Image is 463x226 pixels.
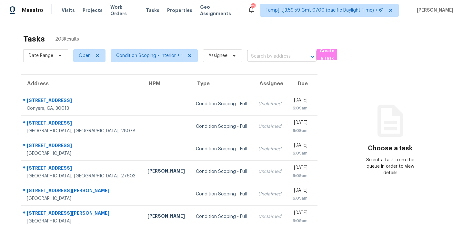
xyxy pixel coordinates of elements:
[27,187,137,195] div: [STREET_ADDRESS][PERSON_NAME]
[258,168,282,175] div: Unclaimed
[292,127,307,134] div: 6:09am
[27,105,137,112] div: Conyers, GA, 30013
[287,75,317,93] th: Due
[27,128,137,134] div: [GEOGRAPHIC_DATA], [GEOGRAPHIC_DATA], 28078
[414,7,453,14] span: [PERSON_NAME]
[292,142,307,150] div: [DATE]
[196,101,248,107] div: Condition Scoping - Full
[258,146,282,152] div: Unclaimed
[308,52,317,61] button: Open
[116,52,183,59] span: Condition Scoping - Interior + 1
[292,97,307,105] div: [DATE]
[27,210,137,218] div: [STREET_ADDRESS][PERSON_NAME]
[146,8,159,13] span: Tasks
[292,119,307,127] div: [DATE]
[253,75,287,93] th: Assignee
[27,165,137,173] div: [STREET_ADDRESS]
[21,75,142,93] th: Address
[258,101,282,107] div: Unclaimed
[258,123,282,130] div: Unclaimed
[251,4,255,10] div: 795
[23,36,45,42] h2: Tasks
[62,7,75,14] span: Visits
[79,52,91,59] span: Open
[247,52,298,61] input: Search by address
[359,157,421,176] div: Select a task from the queue in order to view details
[27,195,137,202] div: [GEOGRAPHIC_DATA]
[147,213,186,221] div: [PERSON_NAME]
[167,7,192,14] span: Properties
[27,142,137,150] div: [STREET_ADDRESS]
[208,52,227,59] span: Assignee
[191,75,253,93] th: Type
[22,7,43,14] span: Maestro
[200,4,240,17] span: Geo Assignments
[292,105,307,111] div: 6:09am
[196,146,248,152] div: Condition Scoping - Full
[258,213,282,220] div: Unclaimed
[196,213,248,220] div: Condition Scoping - Full
[27,173,137,179] div: [GEOGRAPHIC_DATA], [GEOGRAPHIC_DATA], 27603
[142,75,191,93] th: HPM
[320,47,334,62] span: Create a Task
[292,165,307,173] div: [DATE]
[110,4,138,17] span: Work Orders
[196,191,248,197] div: Condition Scoping - Full
[292,187,307,195] div: [DATE]
[27,150,137,157] div: [GEOGRAPHIC_DATA]
[27,97,137,105] div: [STREET_ADDRESS]
[27,218,137,224] div: [GEOGRAPHIC_DATA]
[368,145,413,152] h3: Choose a task
[55,36,79,42] span: 203 Results
[147,168,186,176] div: [PERSON_NAME]
[258,191,282,197] div: Unclaimed
[266,7,384,14] span: Tamp[…]3:59:59 Gmt 0700 (pacific Daylight Time) + 61
[292,195,307,202] div: 6:09am
[292,150,307,156] div: 6:09am
[27,120,137,128] div: [STREET_ADDRESS]
[196,168,248,175] div: Condition Scoping - Full
[317,49,337,60] button: Create a Task
[83,7,103,14] span: Projects
[292,173,307,179] div: 6:09am
[292,210,307,218] div: [DATE]
[292,218,307,224] div: 6:09am
[196,123,248,130] div: Condition Scoping - Full
[29,52,53,59] span: Date Range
